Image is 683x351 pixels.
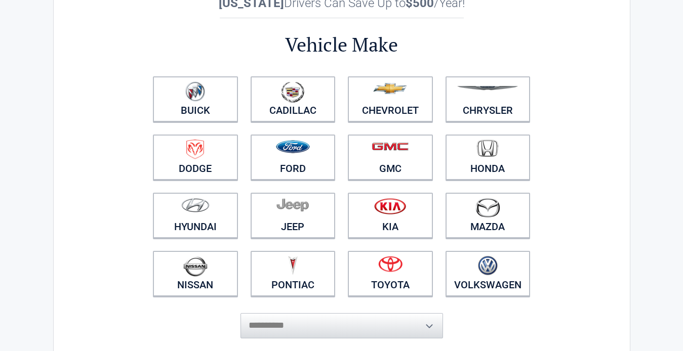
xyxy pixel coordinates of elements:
[251,251,336,296] a: Pontiac
[276,198,309,212] img: jeep
[477,140,498,157] img: honda
[475,198,500,217] img: mazda
[251,76,336,122] a: Cadillac
[478,256,498,276] img: volkswagen
[348,76,433,122] a: Chevrolet
[373,83,407,94] img: chevrolet
[181,198,210,212] img: hyundai
[378,256,403,272] img: toyota
[276,140,310,153] img: ford
[446,251,531,296] a: Volkswagen
[372,142,409,151] img: gmc
[186,140,204,159] img: dodge
[185,81,205,102] img: buick
[348,251,433,296] a: Toyota
[153,76,238,122] a: Buick
[374,198,406,214] img: kia
[183,256,208,277] img: nissan
[348,193,433,238] a: Kia
[281,81,304,103] img: cadillac
[348,135,433,180] a: GMC
[446,135,531,180] a: Honda
[153,193,238,238] a: Hyundai
[288,256,298,275] img: pontiac
[457,86,518,91] img: chrysler
[153,251,238,296] a: Nissan
[153,135,238,180] a: Dodge
[446,193,531,238] a: Mazda
[251,193,336,238] a: Jeep
[251,135,336,180] a: Ford
[446,76,531,122] a: Chrysler
[147,32,537,58] h2: Vehicle Make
